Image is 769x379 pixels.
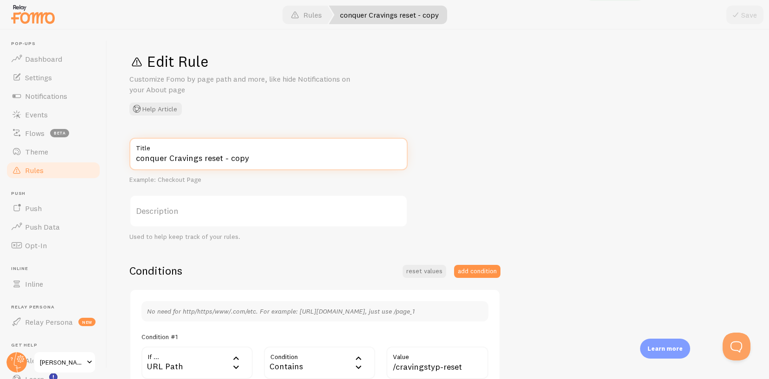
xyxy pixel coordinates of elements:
h5: Condition #1 [141,333,178,341]
span: [PERSON_NAME] Kajabi [40,357,84,368]
button: Help Article [129,103,182,116]
span: Pop-ups [11,41,101,47]
span: Relay Persona [11,304,101,310]
a: Opt-In [6,236,101,255]
span: Relay Persona [25,317,73,327]
a: Push [6,199,101,218]
span: Events [25,110,48,119]
label: Description [129,195,408,227]
a: Inline [6,275,101,293]
span: Notifications [25,91,67,101]
button: add condition [454,265,500,278]
span: new [78,318,96,326]
div: Example: Checkout Page [129,176,408,184]
a: Push Data [6,218,101,236]
a: Events [6,105,101,124]
iframe: Help Scout Beacon - Open [723,333,750,360]
div: URL Path [141,347,253,379]
span: beta [50,129,69,137]
span: Flows [25,128,45,138]
p: Learn more [647,344,683,353]
span: Dashboard [25,54,62,64]
span: Settings [25,73,52,82]
h2: Conditions [129,263,182,278]
label: Title [129,138,408,154]
span: Theme [25,147,48,156]
div: Contains [264,347,375,379]
a: [PERSON_NAME] Kajabi [33,351,96,373]
a: Relay Persona new [6,313,101,331]
span: Opt-In [25,241,47,250]
a: Theme [6,142,101,161]
label: Value [386,347,488,362]
span: Inline [11,266,101,272]
a: Dashboard [6,50,101,68]
img: fomo-relay-logo-orange.svg [10,2,56,26]
p: Customize Fomo by page path and more, like hide Notifications on your About page [129,74,352,95]
button: reset values [403,265,446,278]
div: Used to help keep track of your rules. [129,233,408,241]
h1: Edit Rule [129,52,747,71]
a: Rules [6,161,101,180]
p: No need for http/https/www/.com/etc. For example: [URL][DOMAIN_NAME], just use /page_1 [147,307,483,316]
span: Push Data [25,222,60,231]
div: Learn more [640,339,690,359]
span: Inline [25,279,43,289]
span: Rules [25,166,44,175]
a: Notifications [6,87,101,105]
a: Flows beta [6,124,101,142]
span: Push [25,204,42,213]
span: Push [11,191,101,197]
a: Settings [6,68,101,87]
span: Get Help [11,342,101,348]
